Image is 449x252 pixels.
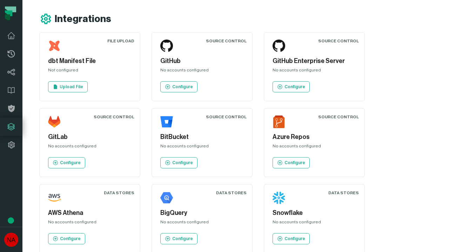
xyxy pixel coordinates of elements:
p: Configure [284,160,305,166]
h5: GitHub Enterprise Server [273,56,356,66]
img: Azure Repos [273,115,285,128]
p: Configure [60,236,81,241]
div: No accounts configured [273,143,356,152]
div: Data Stores [104,190,134,196]
h5: Snowflake [273,208,356,218]
img: avatar of No Repos Account [4,233,18,247]
div: No accounts configured [48,219,132,227]
h5: BitBucket [160,132,244,142]
p: Configure [284,84,305,90]
p: Configure [172,160,193,166]
div: No accounts configured [48,143,132,152]
div: Source Control [318,38,359,44]
a: Configure [48,157,85,168]
div: Data Stores [216,190,247,196]
a: Configure [160,233,197,244]
a: Configure [160,81,197,92]
h5: dbt Manifest File [48,56,132,66]
h5: GitLab [48,132,132,142]
div: File Upload [107,38,134,44]
p: Configure [172,84,193,90]
div: No accounts configured [160,67,244,76]
div: Not configured [48,67,132,76]
div: Source Control [206,38,247,44]
img: AWS Athena [48,191,61,204]
h5: BigQuery [160,208,244,218]
div: Data Stores [328,190,359,196]
h1: Integrations [55,13,111,25]
h5: GitHub [160,56,244,66]
h5: Azure Repos [273,132,356,142]
div: Source Control [318,114,359,120]
div: No accounts configured [273,67,356,76]
a: Configure [160,157,197,168]
img: dbt Manifest File [48,40,61,52]
h5: AWS Athena [48,208,132,218]
div: No accounts configured [160,219,244,227]
a: Configure [273,233,310,244]
p: Configure [60,160,81,166]
div: Source Control [94,114,134,120]
div: Source Control [206,114,247,120]
a: Configure [273,157,310,168]
img: BigQuery [160,191,173,204]
div: No accounts configured [160,143,244,152]
p: Configure [172,236,193,241]
a: Configure [273,81,310,92]
div: Tooltip anchor [8,217,14,224]
img: GitHub [160,40,173,52]
img: BitBucket [160,115,173,128]
img: GitLab [48,115,61,128]
img: Snowflake [273,191,285,204]
a: Configure [48,233,85,244]
a: Upload File [48,81,88,92]
div: No accounts configured [273,219,356,227]
img: GitHub Enterprise Server [273,40,285,52]
p: Configure [284,236,305,241]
